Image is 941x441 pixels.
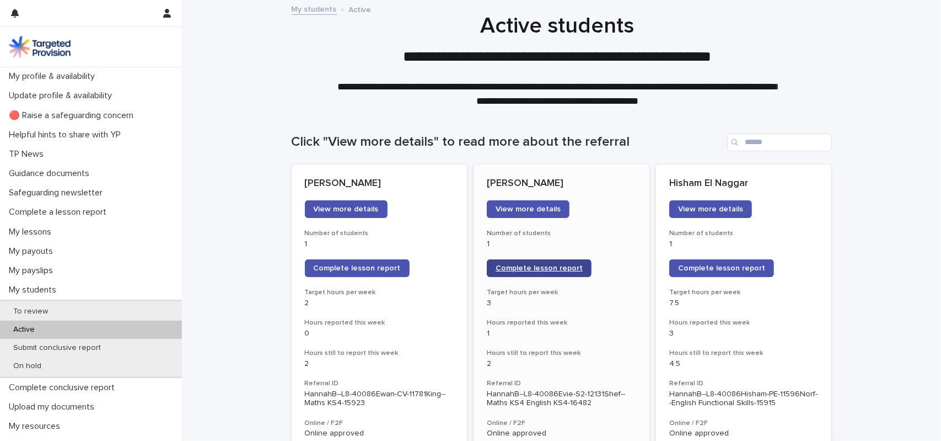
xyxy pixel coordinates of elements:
h3: Target hours per week [669,288,819,297]
p: Active [349,3,372,15]
h3: Online / F2F [487,419,636,428]
p: My payslips [4,265,62,276]
p: To review [4,307,57,316]
a: Complete lesson report [487,259,592,277]
h3: Referral ID [487,379,636,388]
p: Hisham El Naggar [669,178,819,190]
h3: Online / F2F [669,419,819,428]
h3: Target hours per week [305,288,454,297]
p: HannahB--L8-40086Hisham-PE-11596Norf--English Functional Skills-15915 [669,390,819,408]
a: View more details [487,200,569,218]
h3: Hours still to report this week [669,349,819,358]
p: Submit conclusive report [4,343,110,353]
p: 4.5 [669,359,819,369]
p: 0 [305,329,454,338]
h3: Number of students [305,229,454,238]
p: On hold [4,362,50,371]
p: 2 [305,359,454,369]
p: 2 [305,299,454,308]
p: Active [4,325,44,334]
p: Complete conclusive report [4,382,123,393]
p: [PERSON_NAME] [305,178,454,190]
p: My payouts [4,246,62,257]
p: Upload my documents [4,402,103,412]
p: 🔴 Raise a safeguarding concern [4,110,142,121]
p: My students [4,285,65,295]
span: Complete lesson report [678,264,765,272]
p: [PERSON_NAME] [487,178,636,190]
p: Helpful hints to share with YP [4,130,130,140]
span: View more details [678,205,743,213]
p: My profile & availability [4,71,104,82]
h3: Hours reported this week [305,318,454,327]
p: 1 [487,240,636,249]
p: 2 [487,359,636,369]
h3: Referral ID [669,379,819,388]
h3: Target hours per week [487,288,636,297]
h3: Hours reported this week [669,318,819,327]
h3: Referral ID [305,379,454,388]
p: Online approved [487,429,636,438]
p: Online approved [305,429,454,438]
span: View more details [314,205,379,213]
p: 1 [669,240,819,249]
p: TP News [4,149,52,160]
p: 3 [669,329,819,338]
p: Complete a lesson report [4,207,115,217]
p: Update profile & availability [4,91,121,101]
a: Complete lesson report [305,259,410,277]
p: 1 [487,329,636,338]
p: My lessons [4,227,60,237]
a: Complete lesson report [669,259,774,277]
h3: Hours reported this week [487,318,636,327]
span: Complete lesson report [314,264,401,272]
p: Online approved [669,429,819,438]
span: Complete lesson report [496,264,583,272]
img: M5nRWzHhSzIhMunXDL62 [9,36,71,58]
p: Guidance documents [4,168,98,179]
h3: Number of students [487,229,636,238]
p: HannahB--L8-40086Ewan-CV-11781King--Maths KS4-15923 [305,390,454,408]
p: Safeguarding newsletter [4,188,111,198]
p: 3 [487,299,636,308]
p: 7.5 [669,299,819,308]
p: 1 [305,240,454,249]
h3: Online / F2F [305,419,454,428]
h3: Hours still to report this week [487,349,636,358]
input: Search [727,134,832,151]
p: HannahB--L8-40086Evie-S2-12131Shef--Maths KS4 English KS4-16482 [487,390,636,408]
h1: Active students [287,13,827,39]
h1: Click "View more details" to read more about the referral [292,134,723,150]
a: View more details [305,200,388,218]
span: View more details [496,205,561,213]
a: View more details [669,200,752,218]
a: My students [292,2,337,15]
p: My resources [4,421,69,432]
h3: Hours still to report this week [305,349,454,358]
h3: Number of students [669,229,819,238]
